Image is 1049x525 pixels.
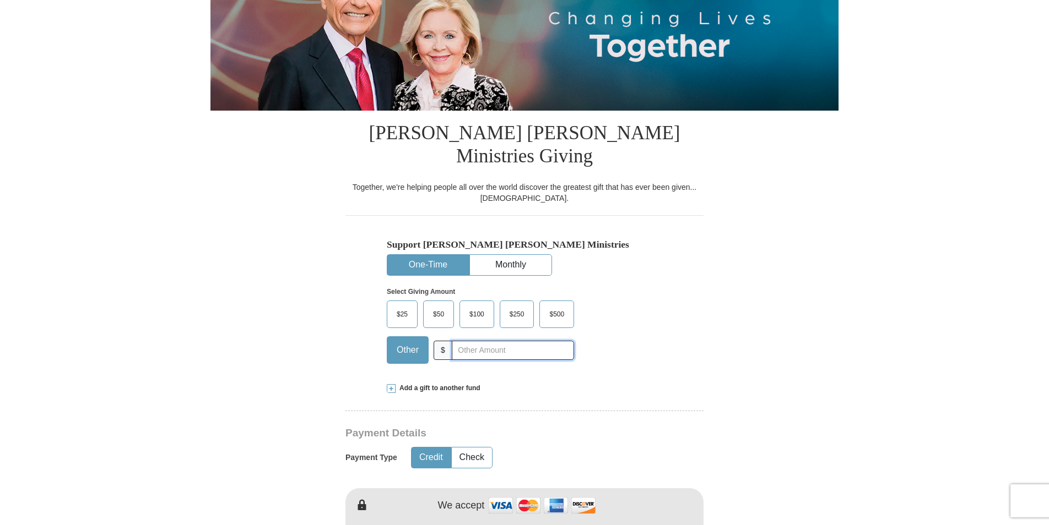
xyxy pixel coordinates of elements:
button: Monthly [470,255,551,275]
input: Other Amount [452,341,574,360]
h1: [PERSON_NAME] [PERSON_NAME] Ministries Giving [345,111,704,182]
span: $250 [504,306,530,322]
button: Credit [412,447,451,468]
span: $500 [544,306,570,322]
span: $ [434,341,452,360]
span: $50 [428,306,450,322]
button: One-Time [387,255,469,275]
h4: We accept [438,500,485,512]
span: $100 [464,306,490,322]
h5: Payment Type [345,453,397,462]
strong: Select Giving Amount [387,288,455,296]
button: Check [452,447,492,468]
h5: Support [PERSON_NAME] [PERSON_NAME] Ministries [387,239,662,250]
span: Other [391,342,424,358]
h3: Payment Details [345,427,626,440]
span: $25 [391,306,413,322]
div: Together, we're helping people all over the world discover the greatest gift that has ever been g... [345,182,704,204]
img: credit cards accepted [487,494,597,517]
span: Add a gift to another fund [396,384,480,393]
